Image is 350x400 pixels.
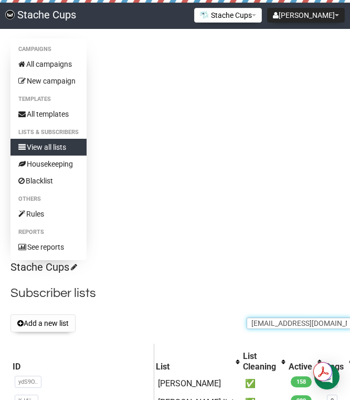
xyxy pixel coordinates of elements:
li: Reports [10,226,87,239]
span: 158 [291,376,312,387]
div: Active [289,362,312,372]
a: Rules [10,206,87,222]
button: [PERSON_NAME] [267,8,345,23]
a: View all lists [10,139,87,156]
a: Blacklist [10,172,87,189]
div: ID [13,362,152,372]
th: Active: No sort applied, activate to apply an ascending sort [287,349,323,374]
div: Segs [325,362,344,372]
div: List [156,362,230,372]
td: ✅ [241,374,287,393]
span: ydS9O.. [15,376,41,388]
img: 1.png [200,11,208,19]
a: [PERSON_NAME] [158,378,221,388]
li: Others [10,193,87,206]
img: 8653db3730727d876aa9d6134506b5c0 [5,10,15,19]
a: All templates [10,106,87,122]
li: Lists & subscribers [10,126,87,139]
div: List Cleaning [243,351,276,372]
a: New campaign [10,73,87,89]
button: Add a new list [10,314,76,332]
li: Templates [10,93,87,106]
li: Campaigns [10,43,87,56]
th: ID: No sort applied, sorting is disabled [10,349,154,374]
a: See reports [10,239,87,255]
a: Stache Cups [10,261,76,273]
a: Housekeeping [10,156,87,172]
th: List: No sort applied, activate to apply an ascending sort [154,349,241,374]
a: All campaigns [10,56,87,73]
button: Stache Cups [194,8,262,23]
th: List Cleaning: No sort applied, activate to apply an ascending sort [241,349,287,374]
